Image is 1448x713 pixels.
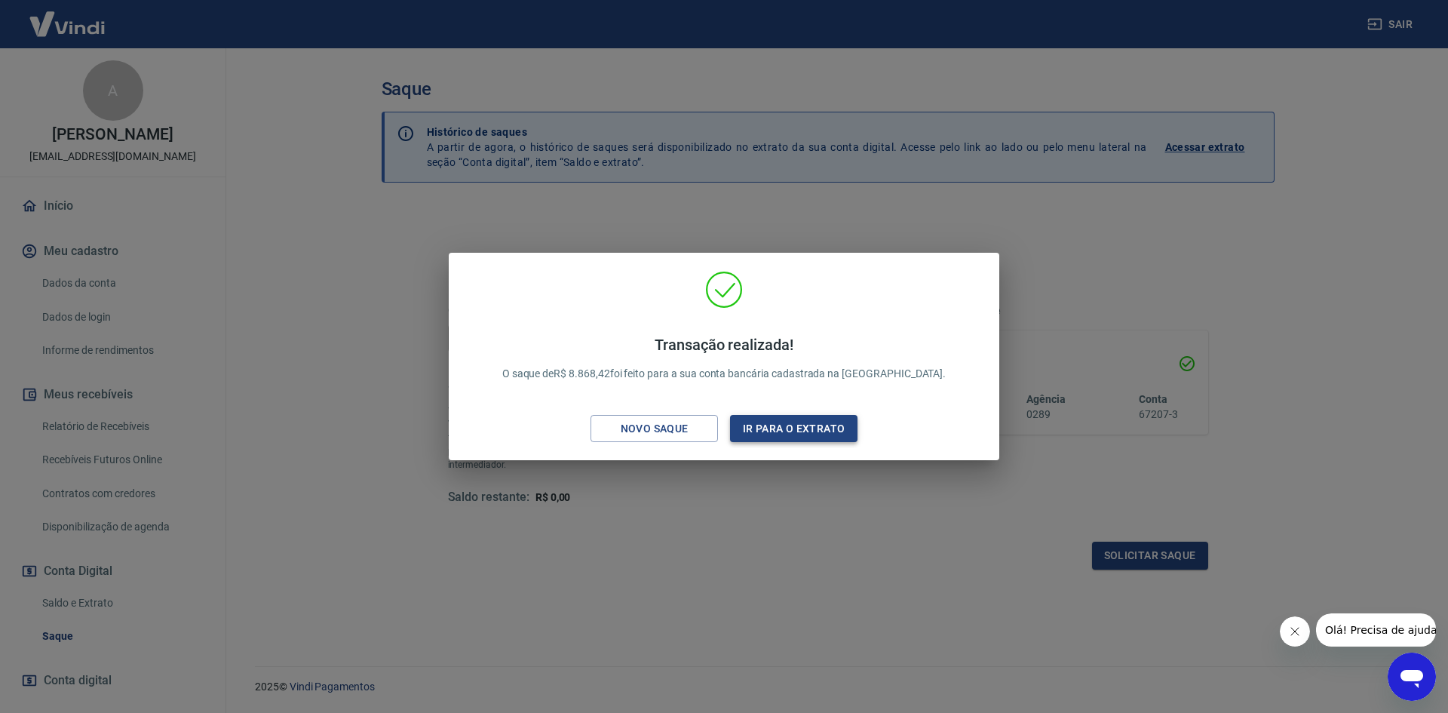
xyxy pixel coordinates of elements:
[730,415,857,443] button: Ir para o extrato
[603,420,707,438] div: Novo saque
[1388,653,1436,701] iframe: Botão para abrir a janela de mensagens
[1280,616,1310,647] iframe: Fechar mensagem
[1316,613,1436,647] iframe: Mensagem da empresa
[591,415,718,443] button: Novo saque
[502,336,946,382] p: O saque de R$ 8.868,42 foi feito para a sua conta bancária cadastrada na [GEOGRAPHIC_DATA].
[9,11,127,23] span: Olá! Precisa de ajuda?
[502,336,946,354] h4: Transação realizada!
